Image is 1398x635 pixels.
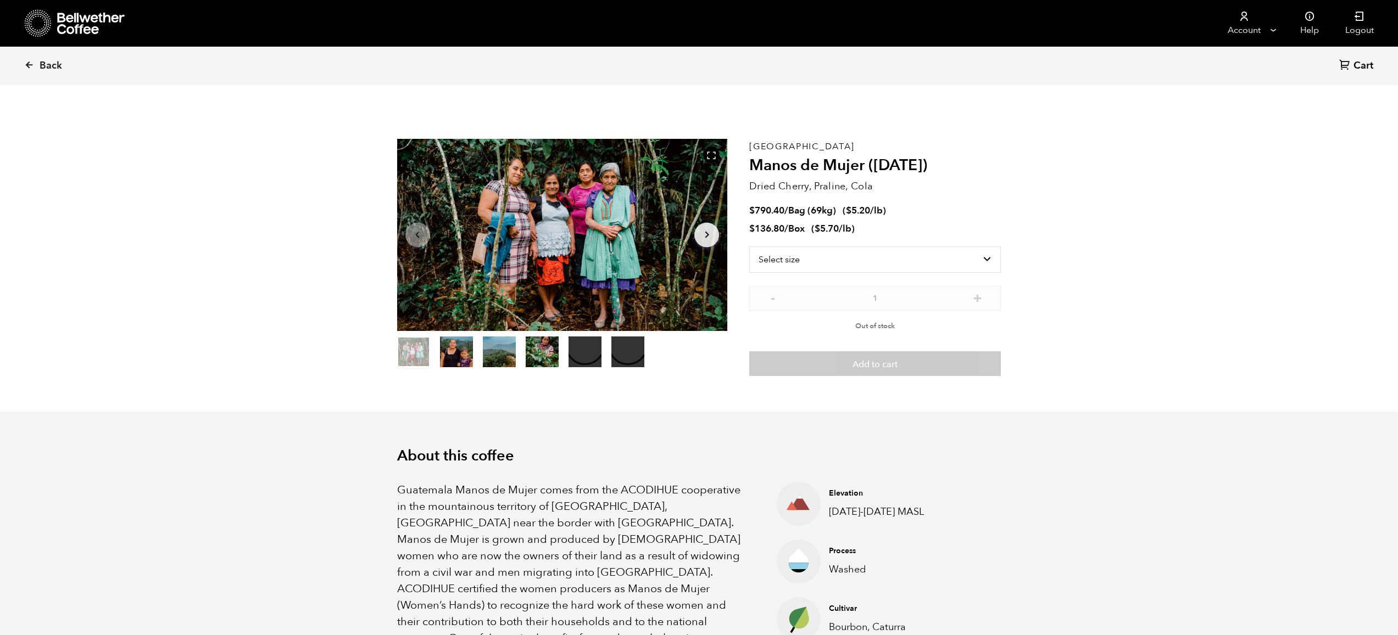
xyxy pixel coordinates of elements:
span: / [784,204,788,217]
span: $ [846,204,851,217]
span: /lb [839,222,851,235]
button: Add to cart [749,351,1001,376]
span: / [784,222,788,235]
span: ( ) [811,222,855,235]
span: Cart [1354,59,1373,72]
span: Out of stock [855,321,895,331]
p: Washed [829,562,984,577]
button: - [766,291,779,302]
h4: Cultivar [829,603,984,614]
h2: About this coffee [397,447,1001,465]
span: $ [749,222,755,235]
bdi: 5.20 [846,204,870,217]
video: Your browser does not support the video tag. [569,336,601,367]
p: [DATE]-[DATE] MASL [829,504,984,519]
video: Your browser does not support the video tag. [611,336,644,367]
span: $ [749,204,755,217]
h2: Manos de Mujer ([DATE]) [749,156,1001,175]
span: Box [788,222,805,235]
bdi: 5.70 [815,222,839,235]
span: ( ) [843,204,886,217]
span: Bag (69kg) [788,204,836,217]
bdi: 136.80 [749,222,784,235]
span: Back [40,59,62,72]
a: Cart [1339,59,1376,74]
span: $ [815,222,820,235]
span: /lb [870,204,883,217]
h4: Elevation [829,488,984,499]
p: Dried Cherry, Praline, Cola [749,179,1001,194]
h4: Process [829,546,984,557]
bdi: 790.40 [749,204,784,217]
button: + [971,291,984,302]
p: Bourbon, Caturra [829,620,984,634]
